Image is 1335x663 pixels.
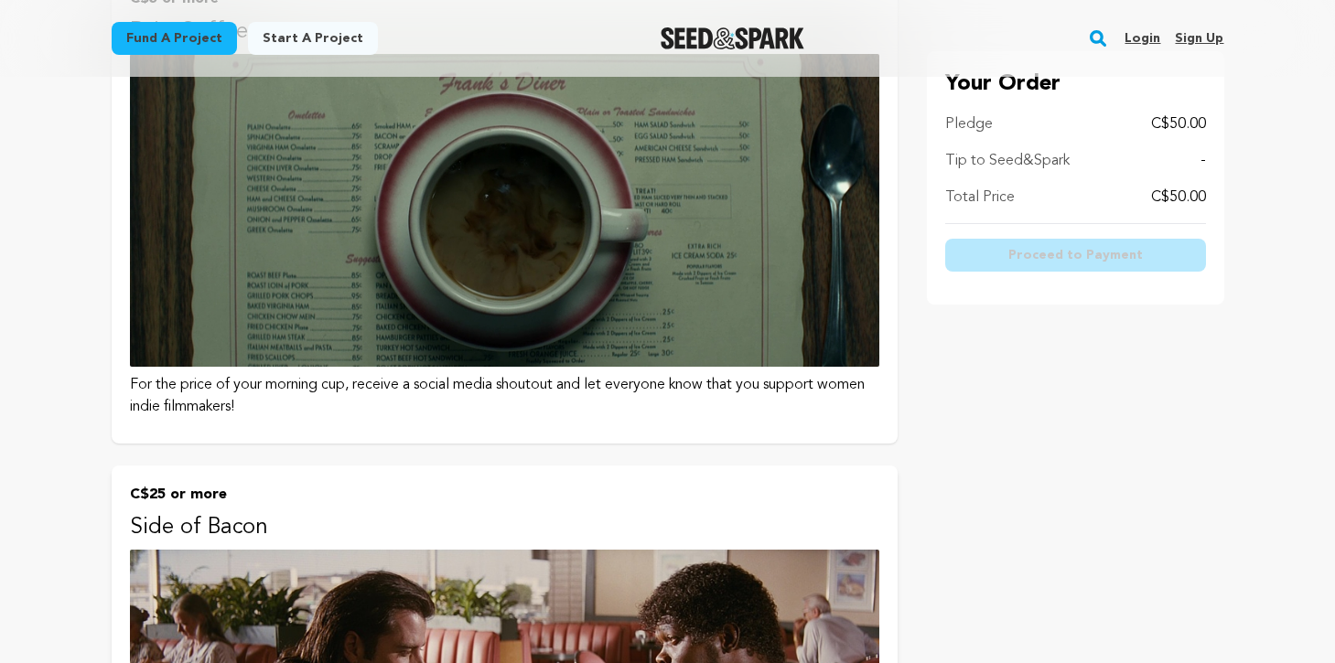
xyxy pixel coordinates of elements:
p: C$25 or more [130,484,879,506]
p: Tip to Seed&Spark [945,150,1070,172]
p: C$50.00 [1151,113,1206,135]
a: Sign up [1175,24,1223,53]
a: Fund a project [112,22,237,55]
span: Proceed to Payment [1008,246,1143,264]
img: Seed&Spark Logo Dark Mode [661,27,804,49]
a: Seed&Spark Homepage [661,27,804,49]
p: Total Price [945,187,1015,209]
p: Pledge [945,113,993,135]
p: Your Order [945,70,1206,99]
img: incentive [130,54,879,367]
p: - [1200,150,1206,172]
p: Side of Bacon [130,513,879,542]
button: Proceed to Payment [945,239,1206,272]
p: C$50.00 [1151,187,1206,209]
a: Start a project [248,22,378,55]
a: Login [1125,24,1160,53]
p: For the price of your morning cup, receive a social media shoutout and let everyone know that you... [130,374,879,418]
